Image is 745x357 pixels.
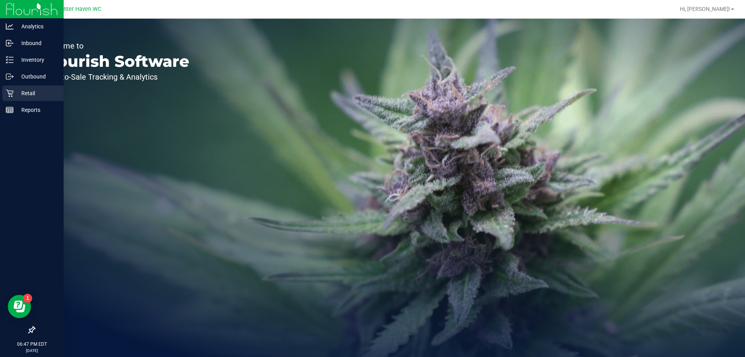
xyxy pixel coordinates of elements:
[23,294,32,303] iframe: Resource center unread badge
[14,22,60,31] p: Analytics
[14,38,60,48] p: Inbound
[42,73,189,81] p: Seed-to-Sale Tracking & Analytics
[42,54,189,69] p: Flourish Software
[14,105,60,115] p: Reports
[57,6,101,12] span: Winter Haven WC
[3,348,60,354] p: [DATE]
[3,341,60,348] p: 06:47 PM EDT
[14,72,60,81] p: Outbound
[6,56,14,64] inline-svg: Inventory
[6,39,14,47] inline-svg: Inbound
[680,6,730,12] span: Hi, [PERSON_NAME]!
[14,89,60,98] p: Retail
[42,42,189,50] p: Welcome to
[6,89,14,97] inline-svg: Retail
[14,55,60,64] p: Inventory
[6,23,14,30] inline-svg: Analytics
[8,295,31,318] iframe: Resource center
[6,73,14,80] inline-svg: Outbound
[6,106,14,114] inline-svg: Reports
